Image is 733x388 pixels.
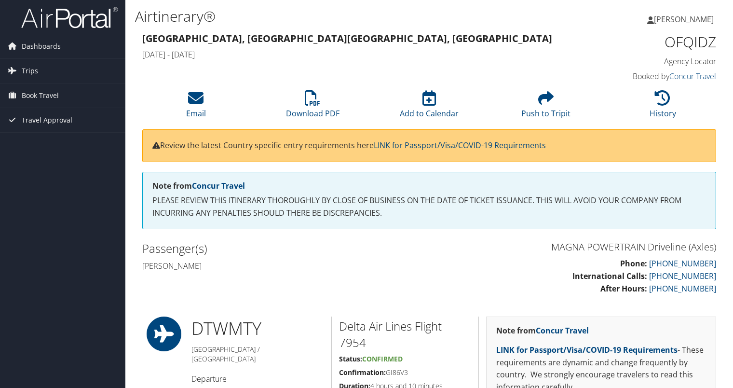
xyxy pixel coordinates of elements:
[649,271,716,281] a: [PHONE_NUMBER]
[186,96,206,119] a: Email
[362,354,403,363] span: Confirmed
[584,56,716,67] h4: Agency Locator
[649,258,716,269] a: [PHONE_NUMBER]
[22,108,72,132] span: Travel Approval
[339,318,471,350] h2: Delta Air Lines Flight 7954
[286,96,339,119] a: Download PDF
[536,325,589,336] a: Concur Travel
[152,139,706,152] p: Review the latest Country specific entry requirements here
[649,283,716,294] a: [PHONE_NUMBER]
[191,374,324,384] h4: Departure
[584,32,716,52] h1: OFQIDZ
[192,180,245,191] a: Concur Travel
[400,96,459,119] a: Add to Calendar
[339,354,362,363] strong: Status:
[21,6,118,29] img: airportal-logo.png
[339,368,386,377] strong: Confirmation:
[496,345,678,355] a: LINK for Passport/Visa/COVID-19 Requirements
[584,71,716,82] h4: Booked by
[374,140,546,151] a: LINK for Passport/Visa/COVID-19 Requirements
[436,240,716,254] h3: MAGNA POWERTRAIN Driveline (Axles)
[191,345,324,363] h5: [GEOGRAPHIC_DATA] / [GEOGRAPHIC_DATA]
[152,180,245,191] strong: Note from
[647,5,723,34] a: [PERSON_NAME]
[521,96,570,119] a: Push to Tripit
[135,6,527,27] h1: Airtinerary®
[669,71,716,82] a: Concur Travel
[22,59,38,83] span: Trips
[191,317,324,341] h1: DTW MTY
[142,261,422,271] h4: [PERSON_NAME]
[600,283,647,294] strong: After Hours:
[654,14,714,25] span: [PERSON_NAME]
[339,368,471,377] h5: GI86V3
[22,83,59,108] span: Book Travel
[142,32,552,45] strong: [GEOGRAPHIC_DATA], [GEOGRAPHIC_DATA] [GEOGRAPHIC_DATA], [GEOGRAPHIC_DATA]
[22,34,61,58] span: Dashboards
[142,49,569,60] h4: [DATE] - [DATE]
[142,240,422,257] h2: Passenger(s)
[650,96,676,119] a: History
[152,194,706,219] p: PLEASE REVIEW THIS ITINERARY THOROUGHLY BY CLOSE OF BUSINESS ON THE DATE OF TICKET ISSUANCE. THIS...
[572,271,647,281] strong: International Calls:
[496,325,589,336] strong: Note from
[620,258,647,269] strong: Phone:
